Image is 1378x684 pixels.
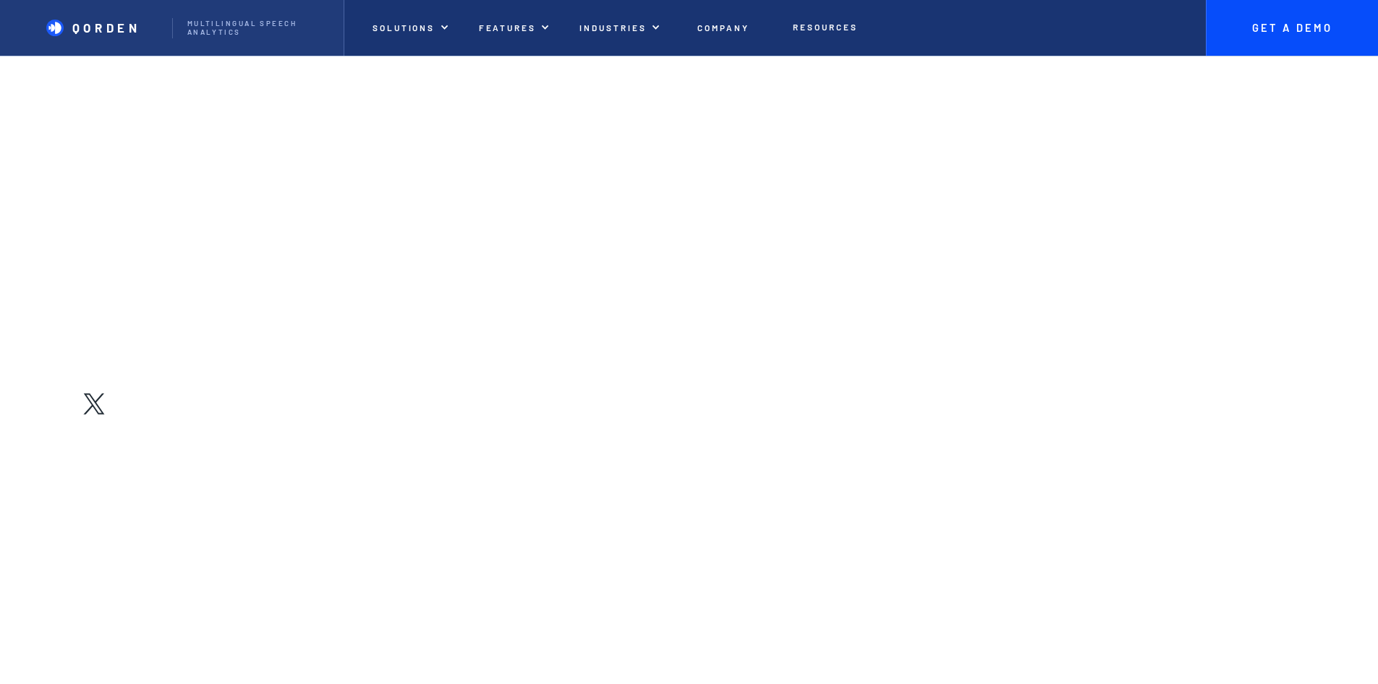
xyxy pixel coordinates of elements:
[82,268,106,292] img: Linkedin
[82,392,106,416] img: Twitter
[1238,22,1346,35] p: Get A Demo
[82,516,106,541] img: Facebook
[72,20,141,35] p: QORDEN
[373,22,435,33] p: Solutions
[187,20,329,37] p: Multilingual Speech analytics
[579,22,646,33] p: Industries
[793,22,857,32] p: Resources
[697,22,749,33] p: Company
[479,22,537,33] p: features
